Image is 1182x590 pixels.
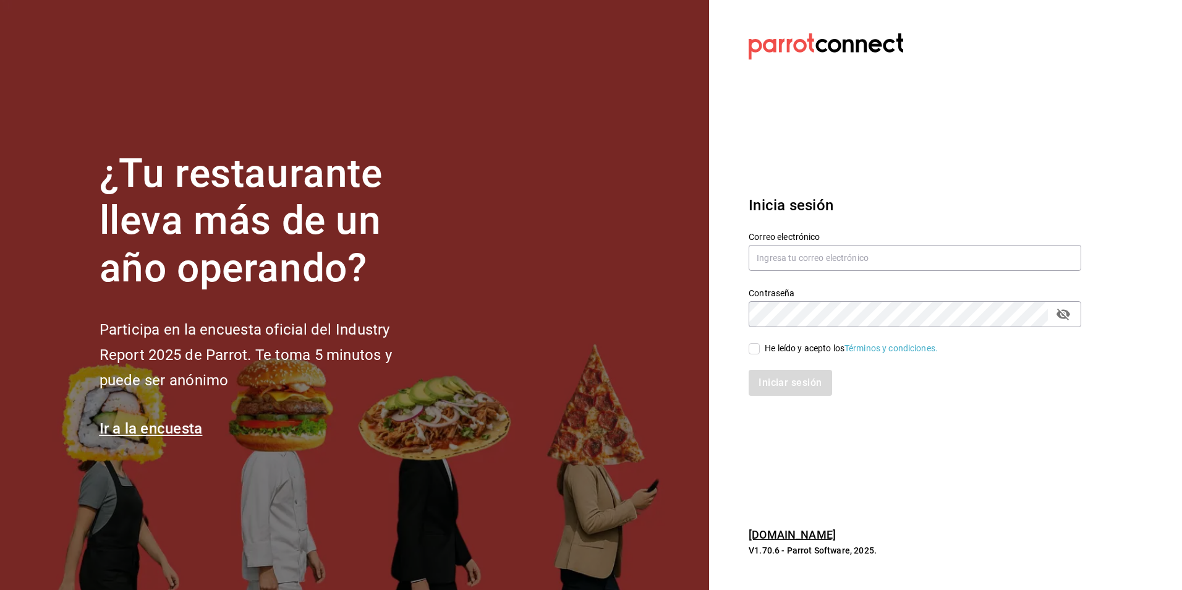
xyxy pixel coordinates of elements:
p: V1.70.6 - Parrot Software, 2025. [749,544,1081,557]
h1: ¿Tu restaurante lleva más de un año operando? [100,150,433,293]
label: Correo electrónico [749,232,1081,241]
h2: Participa en la encuesta oficial del Industry Report 2025 de Parrot. Te toma 5 minutos y puede se... [100,317,433,393]
div: He leído y acepto los [765,342,938,355]
a: Ir a la encuesta [100,420,203,437]
button: passwordField [1053,304,1074,325]
label: Contraseña [749,288,1081,297]
input: Ingresa tu correo electrónico [749,245,1081,271]
a: [DOMAIN_NAME] [749,528,836,541]
h3: Inicia sesión [749,194,1081,216]
a: Términos y condiciones. [844,343,938,353]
